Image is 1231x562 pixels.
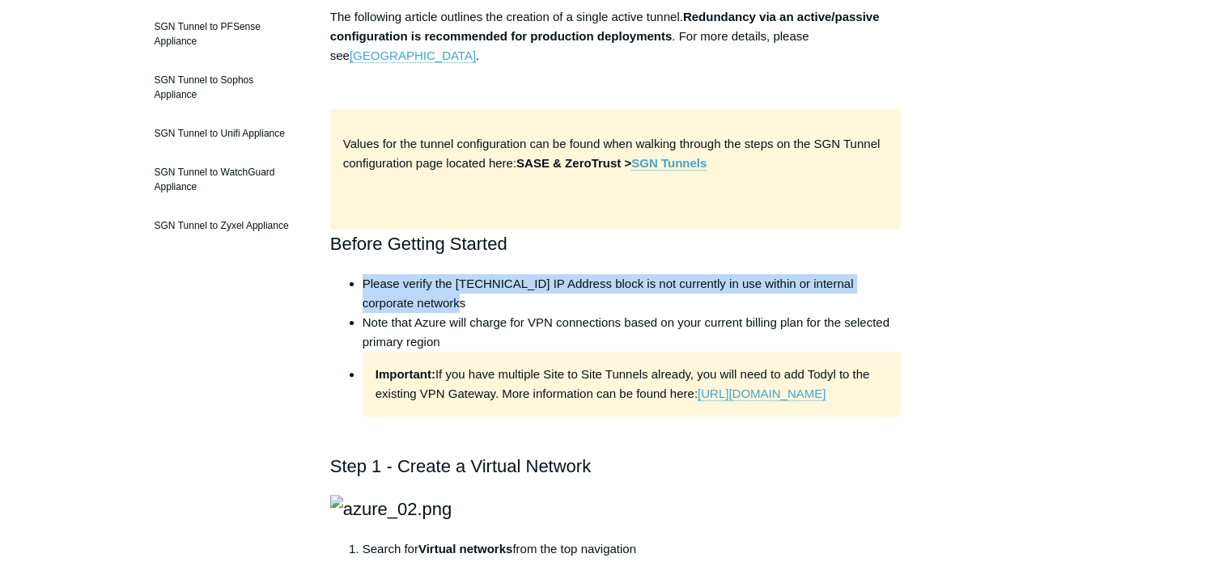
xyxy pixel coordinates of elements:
a: SGN Tunnel to Sophos Appliance [146,65,306,110]
li: Note that Azure will charge for VPN connections based on your current billing plan for the select... [363,313,902,352]
img: azure_02.png [330,495,452,523]
p: Values for the tunnel configuration can be found when walking through the steps on the SGN Tunnel... [343,134,889,173]
a: [URL][DOMAIN_NAME] [698,387,826,401]
li: If you have multiple Site to Site Tunnels already, you will need to add Todyl to the existing VPN... [363,352,902,416]
strong: Redundancy via an active/passive configuration is recommended for production deployments [330,10,880,43]
p: The following article outlines the creation of a single active tunnel. . For more details, please... [330,7,902,65]
strong: SASE & ZeroTrust > [516,156,631,170]
strong: SGN Tunnels [631,156,707,170]
a: SGN Tunnels [631,156,707,171]
li: Please verify the [TECHNICAL_ID] IP Address block is not currently in use within or internal corp... [363,274,902,313]
a: [GEOGRAPHIC_DATA] [350,49,476,63]
h2: Step 1 - Create a Virtual Network [330,452,902,480]
strong: Virtual networks [418,542,512,556]
a: SGN Tunnel to Unifi Appliance [146,118,306,149]
li: Search for from the top navigation [363,539,902,559]
a: SGN Tunnel to WatchGuard Appliance [146,157,306,202]
h2: Before Getting Started [330,230,902,258]
strong: Important: [376,367,435,381]
a: SGN Tunnel to PFSense Appliance [146,11,306,57]
a: SGN Tunnel to Zyxel Appliance [146,210,306,241]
